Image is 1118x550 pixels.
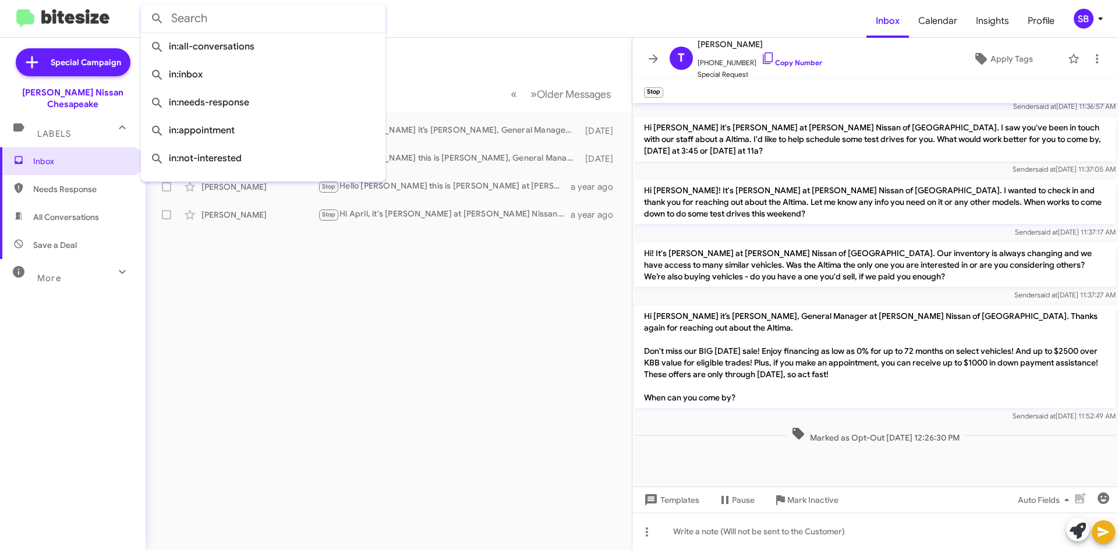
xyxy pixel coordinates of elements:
[1014,290,1116,299] span: Sender [DATE] 11:37:27 AM
[37,273,61,283] span: More
[571,181,622,193] div: a year ago
[37,129,71,139] span: Labels
[787,489,838,510] span: Mark Inactive
[1018,4,1064,38] a: Profile
[1036,102,1056,111] span: said at
[322,211,336,218] span: Stop
[642,489,699,510] span: Templates
[1013,102,1116,111] span: Sender [DATE] 11:36:57 AM
[579,125,622,137] div: [DATE]
[990,48,1033,69] span: Apply Tags
[201,209,318,221] div: [PERSON_NAME]
[150,88,376,116] span: in:needs-response
[33,211,99,223] span: All Conversations
[644,87,663,98] small: Stop
[33,183,132,195] span: Needs Response
[635,180,1116,224] p: Hi [PERSON_NAME]! It's [PERSON_NAME] at [PERSON_NAME] Nissan of [GEOGRAPHIC_DATA]. I wanted to ch...
[1037,290,1057,299] span: said at
[150,61,376,88] span: in:inbox
[150,33,376,61] span: in:all-conversations
[523,82,618,106] button: Next
[635,117,1116,161] p: Hi [PERSON_NAME] it's [PERSON_NAME] at [PERSON_NAME] Nissan of [GEOGRAPHIC_DATA]. I saw you've be...
[943,48,1062,69] button: Apply Tags
[698,37,822,51] span: [PERSON_NAME]
[1018,489,1074,510] span: Auto Fields
[504,82,524,106] button: Previous
[150,144,376,172] span: in:not-interested
[504,82,618,106] nav: Page navigation example
[33,155,132,167] span: Inbox
[967,4,1018,38] a: Insights
[1035,165,1056,173] span: said at
[322,183,336,190] span: Stop
[698,69,822,80] span: Special Request
[537,88,611,101] span: Older Messages
[866,4,909,38] a: Inbox
[1035,411,1056,420] span: said at
[1074,9,1094,29] div: SB
[698,51,822,69] span: [PHONE_NUMBER]
[33,239,77,251] span: Save a Deal
[201,181,318,193] div: [PERSON_NAME]
[1038,228,1058,236] span: said at
[141,5,385,33] input: Search
[318,124,579,137] div: Hi [PERSON_NAME] it’s [PERSON_NAME], General Manager at [PERSON_NAME] Nissan of [GEOGRAPHIC_DATA]...
[1015,228,1116,236] span: Sender [DATE] 11:37:17 AM
[787,427,964,443] span: Marked as Opt-Out [DATE] 12:26:30 PM
[150,172,376,200] span: in:sold-verified
[530,87,537,101] span: »
[764,489,848,510] button: Mark Inactive
[318,180,571,193] div: Hello [PERSON_NAME] this is [PERSON_NAME] at [PERSON_NAME] Nissan of [GEOGRAPHIC_DATA]. We’re act...
[632,489,709,510] button: Templates
[1064,9,1105,29] button: SB
[318,152,579,165] div: Hi [PERSON_NAME] this is [PERSON_NAME], General Manager at [PERSON_NAME] Nissan of [GEOGRAPHIC_DA...
[51,56,121,68] span: Special Campaign
[678,49,685,68] span: T
[732,489,755,510] span: Pause
[635,306,1116,408] p: Hi [PERSON_NAME] it’s [PERSON_NAME], General Manager at [PERSON_NAME] Nissan of [GEOGRAPHIC_DATA]...
[1013,165,1116,173] span: Sender [DATE] 11:37:05 AM
[16,48,130,76] a: Special Campaign
[909,4,967,38] a: Calendar
[579,153,622,165] div: [DATE]
[571,209,622,221] div: a year ago
[635,243,1116,287] p: Hi! It's [PERSON_NAME] at [PERSON_NAME] Nissan of [GEOGRAPHIC_DATA]. Our inventory is always chan...
[150,116,376,144] span: in:appointment
[511,87,517,101] span: «
[761,58,822,67] a: Copy Number
[709,489,764,510] button: Pause
[1009,489,1083,510] button: Auto Fields
[1013,411,1116,420] span: Sender [DATE] 11:52:49 AM
[318,208,571,221] div: Hi April, it's [PERSON_NAME] at [PERSON_NAME] Nissan of [GEOGRAPHIC_DATA]. Wanted to let you know...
